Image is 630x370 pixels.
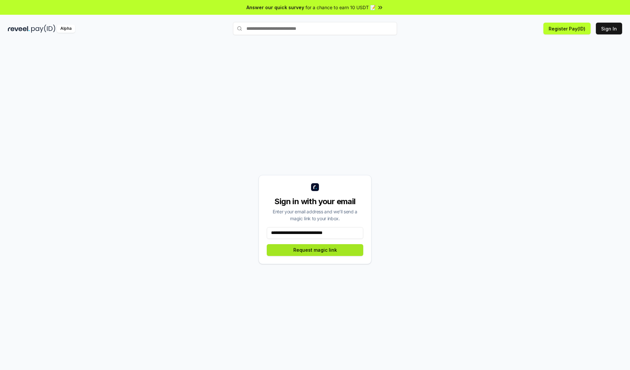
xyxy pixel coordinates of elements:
div: Alpha [57,25,75,33]
img: pay_id [31,25,55,33]
img: reveel_dark [8,25,30,33]
span: Answer our quick survey [246,4,304,11]
span: for a chance to earn 10 USDT 📝 [305,4,376,11]
button: Register Pay(ID) [543,23,591,34]
button: Sign In [596,23,622,34]
div: Sign in with your email [267,196,363,207]
img: logo_small [311,183,319,191]
button: Request magic link [267,244,363,256]
div: Enter your email address and we’ll send a magic link to your inbox. [267,208,363,222]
